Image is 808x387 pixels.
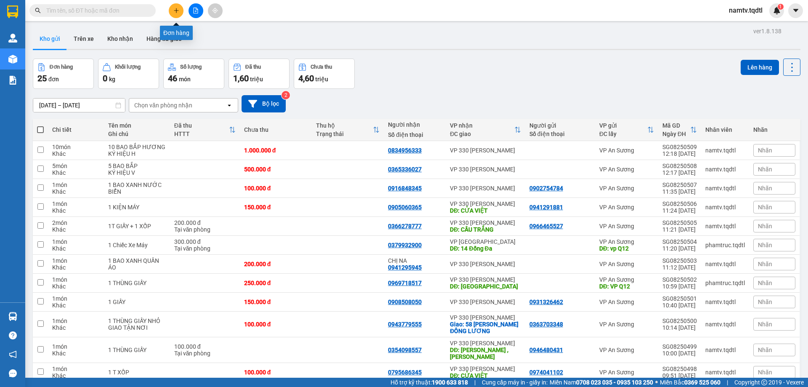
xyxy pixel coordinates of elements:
div: SG08250509 [662,144,697,150]
div: Chọn văn phòng nhận [134,101,192,109]
span: Gửi: [7,8,20,17]
span: copyright [761,379,767,385]
button: Đơn hàng25đơn [33,59,94,89]
span: file-add [193,8,199,13]
div: SG08250499 [662,343,697,350]
div: Tại văn phòng [174,350,236,357]
div: 1 T XỐP [108,369,166,376]
button: Hàng đã giao [140,29,189,49]
span: caret-down [792,7,800,14]
sup: 2 [282,91,290,99]
div: VP An Sương [599,321,654,328]
div: Người nhận [388,121,441,128]
div: VP 330 [PERSON_NAME] [450,219,521,226]
div: 1 món [52,200,100,207]
strong: 1900 633 818 [432,379,468,386]
div: ĐC lấy [599,131,647,137]
div: 1 món [52,318,100,324]
div: 0941291881 [529,204,563,211]
span: Nhãn [758,166,772,173]
div: Khác [52,169,100,176]
div: 11:21 [DATE] [662,226,697,233]
div: 10:00 [DATE] [662,350,697,357]
div: Đã thu [245,64,261,70]
div: SG08250508 [662,163,697,169]
div: 0902754784 [529,185,563,192]
span: Miền Nam [550,378,653,387]
div: 100.000 đ [244,321,308,328]
div: 0946480431 [529,347,563,353]
th: Toggle SortBy [658,119,701,141]
span: question-circle [9,331,17,339]
strong: 0369 525 060 [684,379,720,386]
span: Nhãn [758,223,772,230]
div: 1 KIỆN MÁY [108,204,166,211]
button: Trên xe [67,29,101,49]
div: 300.000 đ [174,238,236,245]
div: 0908508050 [388,299,422,305]
div: VP 330 [PERSON_NAME] [450,147,521,154]
div: 5 món [52,163,100,169]
div: namtv.tqdtl [705,166,745,173]
span: kg [109,76,115,83]
div: Chi tiết [52,126,100,133]
span: | [727,378,728,387]
div: 0354098557 [388,347,422,353]
div: VP 330 [PERSON_NAME] [450,166,521,173]
span: 0 [103,73,107,83]
span: 1 [779,4,782,10]
div: 100.000 đ [174,343,236,350]
div: DĐ: 14 Đống Đa [450,245,521,252]
span: triệu [315,76,328,83]
img: warehouse-icon [8,312,17,321]
div: CHỊ NA [388,257,441,264]
span: namtv.tqdtl [722,5,769,16]
div: 0902754784 [7,27,66,39]
span: aim [212,8,218,13]
div: DĐ: BẮC NINH [450,283,521,290]
div: 1 Chiếc Xe Máy [108,242,166,248]
div: 0966465527 [529,223,563,230]
div: DĐ: TRIỆU TÂN , TRIỆU PHONG [450,347,521,360]
div: Đã thu [174,122,229,129]
div: 11:12 [DATE] [662,264,697,271]
div: 0974041102 [529,369,563,376]
button: Số lượng46món [163,59,224,89]
div: Khác [52,264,100,271]
input: Tìm tên, số ĐT hoặc mã đơn [46,6,146,15]
img: icon-new-feature [773,7,781,14]
div: Thu hộ [316,122,373,129]
span: Nhãn [758,242,772,248]
div: VP An Sương [599,238,654,245]
div: VP An Sương [599,299,654,305]
img: logo-vxr [7,5,18,18]
div: VP 330 [PERSON_NAME] [72,7,139,27]
span: Nhãn [758,204,772,211]
div: VP 330 [PERSON_NAME] [450,299,521,305]
div: 0941295945 [388,264,422,271]
div: 0363703348 [529,321,563,328]
span: Nhãn [758,185,772,192]
div: VP 330 [PERSON_NAME] [450,314,521,321]
div: 10:59 [DATE] [662,283,697,290]
div: SG08250506 [662,200,697,207]
span: ⚪️ [655,381,658,384]
div: VP nhận [450,122,514,129]
span: notification [9,350,17,358]
div: Số điện thoại [529,131,591,137]
div: Khối lượng [115,64,141,70]
div: Mã GD [662,122,690,129]
div: 1T GIẤY + 1 XỐP [108,223,166,230]
span: Nhãn [758,321,772,328]
span: Nhãn [758,299,772,305]
span: món [179,76,191,83]
span: Nhãn [758,261,772,267]
th: Toggle SortBy [312,119,384,141]
div: 0795686345 [388,369,422,376]
div: Tên hàng: 1 BAO XANH NƯỚC BIỂN ( : 1 ) [7,61,139,82]
div: VP An Sương [599,185,654,192]
div: VP 330 [PERSON_NAME] [450,340,521,347]
div: Khác [52,207,100,214]
div: 10:14 [DATE] [662,324,697,331]
div: 1 món [52,238,100,245]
